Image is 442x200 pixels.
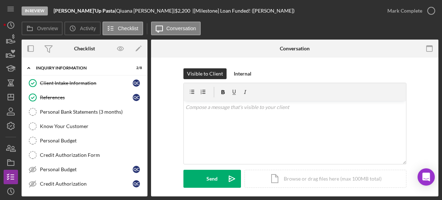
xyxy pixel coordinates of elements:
button: Overview [22,22,63,35]
a: Know Your Customer [25,119,144,133]
div: Send [206,170,218,188]
div: 2 / 8 [129,66,142,70]
div: | [Milestone] Loan Funded! ([PERSON_NAME]) [192,8,295,14]
a: ReferencesQC [25,90,144,105]
label: Checklist [118,26,138,31]
label: Conversation [167,26,196,31]
button: Conversation [151,22,201,35]
a: Personal Budget [25,133,144,148]
div: Mark Complete [387,4,422,18]
div: Open Intercom Messenger [418,168,435,186]
button: Internal [230,68,255,79]
button: Visible to Client [183,68,227,79]
a: Credit AuthorizationQC [25,177,144,191]
div: Q C [133,94,140,101]
a: Credit Authorization Form [25,148,144,162]
span: $2,200 [175,8,190,14]
button: Activity [64,22,100,35]
a: Personal BudgetQC [25,162,144,177]
div: Credit Authorization [40,181,133,187]
div: References [40,95,133,100]
div: Conversation [280,46,310,51]
label: Overview [37,26,58,31]
div: Internal [234,68,251,79]
button: Checklist [102,22,143,35]
div: In Review [22,6,48,15]
div: Inquiry Information [36,66,124,70]
div: Personal Bank Statements (3 months) [40,109,143,115]
div: Know Your Customer [40,123,143,129]
div: Qiuana [PERSON_NAME] | [116,8,175,14]
button: Send [183,170,241,188]
b: [PERSON_NAME]’Up Pasta [54,8,115,14]
div: Q C [133,166,140,173]
div: Checklist [74,46,95,51]
label: Activity [80,26,96,31]
div: | [54,8,116,14]
a: Client Intake InformationQC [25,76,144,90]
div: Personal Budget [40,138,143,144]
div: Client Intake Information [40,80,133,86]
a: Personal Bank Statements (3 months) [25,105,144,119]
div: Personal Budget [40,167,133,172]
div: Credit Authorization Form [40,152,143,158]
div: Q C [133,79,140,87]
div: Q C [133,180,140,187]
button: Mark Complete [380,4,438,18]
div: Visible to Client [187,68,223,79]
